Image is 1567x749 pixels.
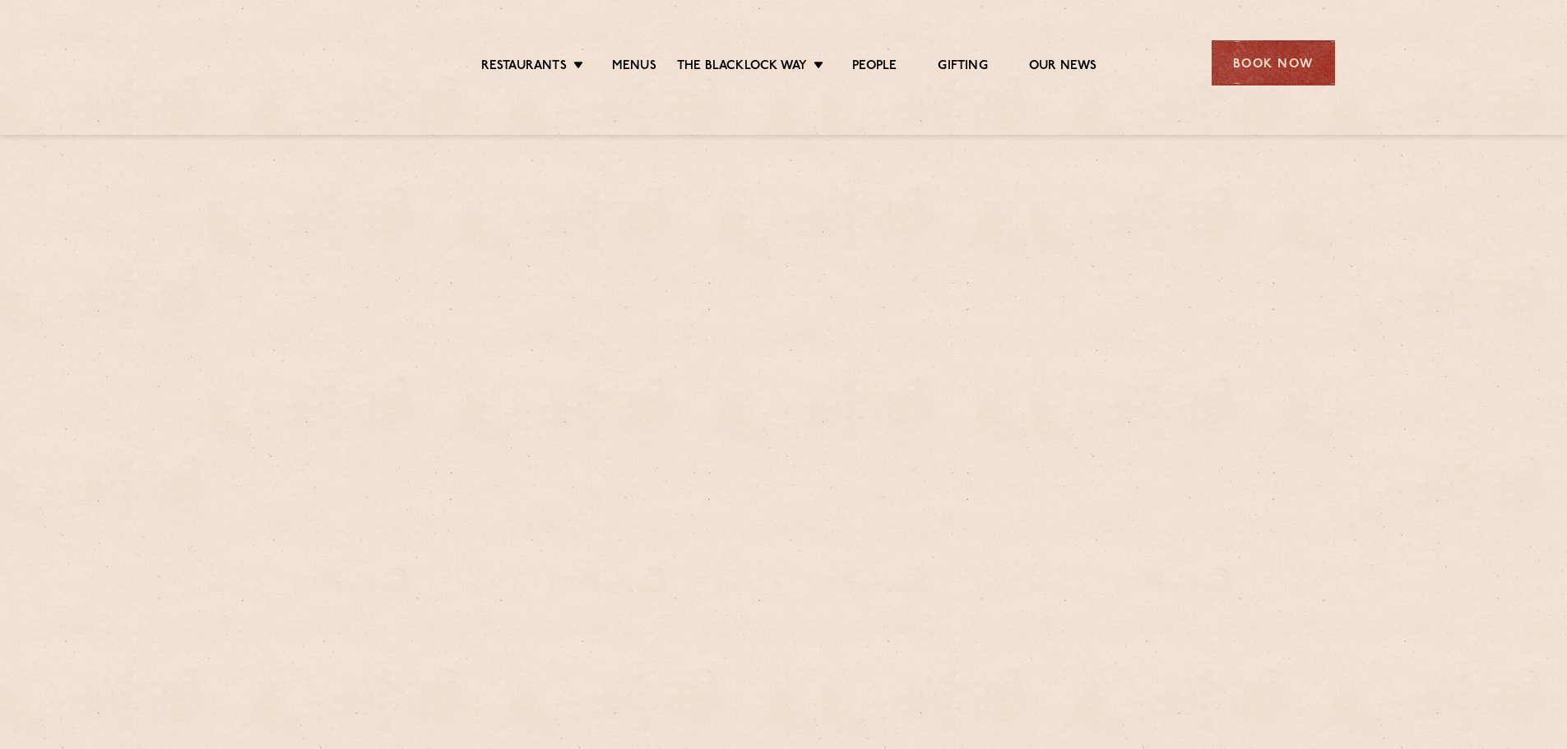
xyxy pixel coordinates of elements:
[938,58,987,76] a: Gifting
[1212,40,1335,86] div: Book Now
[677,58,807,76] a: The Blacklock Way
[1029,58,1097,76] a: Our News
[852,58,897,76] a: People
[233,16,375,110] img: svg%3E
[612,58,656,76] a: Menus
[481,58,567,76] a: Restaurants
